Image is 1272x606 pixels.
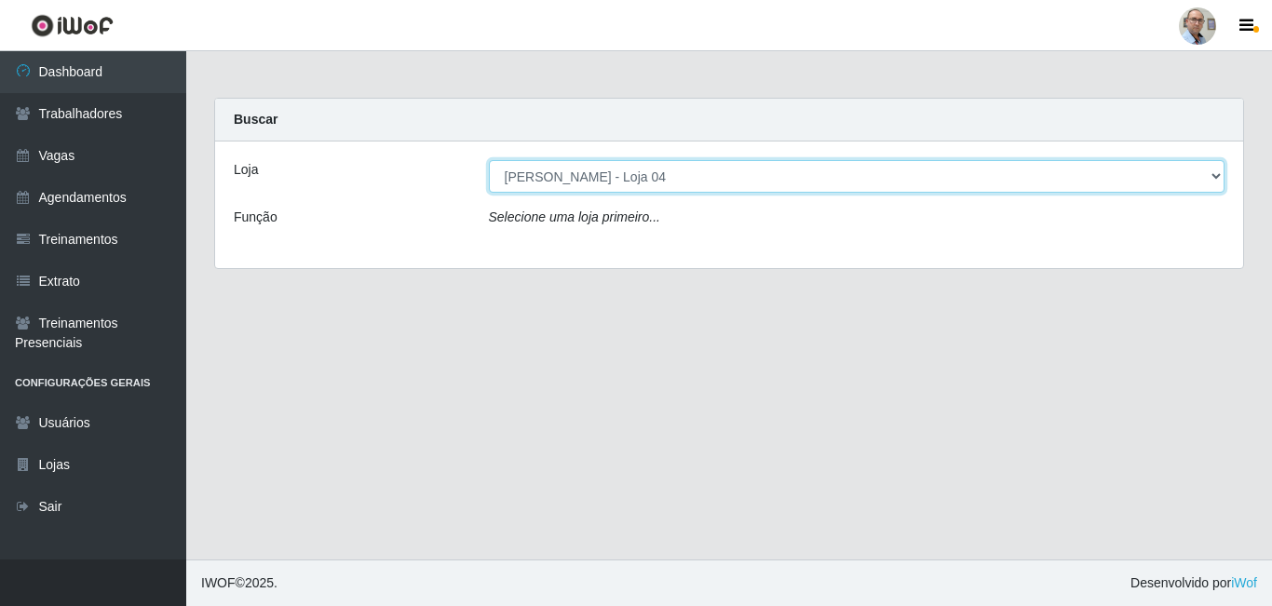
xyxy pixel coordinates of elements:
[234,160,258,180] label: Loja
[1130,573,1257,593] span: Desenvolvido por
[234,208,277,227] label: Função
[201,573,277,593] span: © 2025 .
[489,209,660,224] i: Selecione uma loja primeiro...
[234,112,277,127] strong: Buscar
[1231,575,1257,590] a: iWof
[201,575,236,590] span: IWOF
[31,14,114,37] img: CoreUI Logo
